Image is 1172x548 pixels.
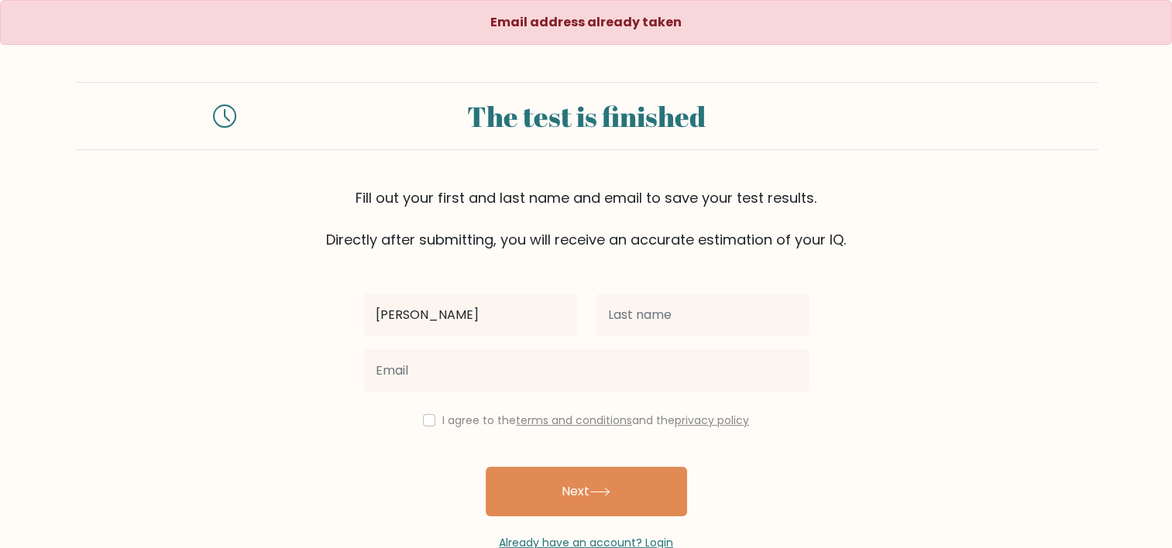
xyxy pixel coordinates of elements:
label: I agree to the and the [442,413,749,428]
div: Fill out your first and last name and email to save your test results. Directly after submitting,... [75,187,1098,250]
input: Last name [596,293,809,337]
input: First name [363,293,577,337]
div: The test is finished [255,95,918,137]
button: Next [486,467,687,516]
a: privacy policy [675,413,749,428]
a: terms and conditions [516,413,632,428]
strong: Email address already taken [490,13,682,31]
input: Email [363,349,809,392]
